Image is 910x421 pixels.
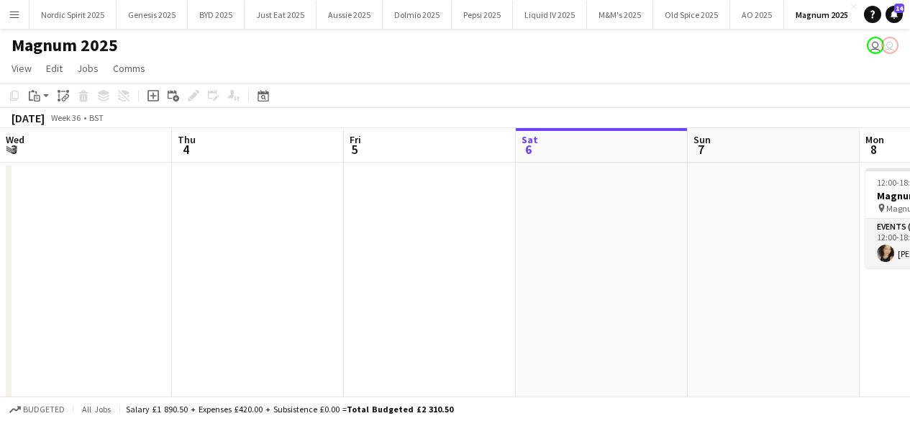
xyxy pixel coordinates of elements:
[12,62,32,75] span: View
[79,404,114,415] span: All jobs
[47,112,83,123] span: Week 36
[6,133,24,146] span: Wed
[188,1,245,29] button: BYD 2025
[245,1,317,29] button: Just Eat 2025
[113,62,145,75] span: Comms
[894,4,904,13] span: 14
[867,37,884,54] app-user-avatar: Rosie Benjamin
[117,1,188,29] button: Genesis 2025
[107,59,151,78] a: Comms
[886,6,903,23] a: 14
[6,59,37,78] a: View
[126,404,453,415] div: Salary £1 890.50 + Expenses £420.00 + Subsistence £0.00 =
[863,141,884,158] span: 8
[46,62,63,75] span: Edit
[881,37,898,54] app-user-avatar: Rosie Benjamin
[347,141,361,158] span: 5
[317,1,383,29] button: Aussie 2025
[4,141,24,158] span: 3
[587,1,653,29] button: M&M's 2025
[71,59,104,78] a: Jobs
[865,133,884,146] span: Mon
[40,59,68,78] a: Edit
[730,1,784,29] button: AO 2025
[89,112,104,123] div: BST
[29,1,117,29] button: Nordic Spirit 2025
[452,1,513,29] button: Pepsi 2025
[519,141,538,158] span: 6
[12,111,45,125] div: [DATE]
[522,133,538,146] span: Sat
[693,133,711,146] span: Sun
[178,133,196,146] span: Thu
[653,1,730,29] button: Old Spice 2025
[350,133,361,146] span: Fri
[513,1,587,29] button: Liquid IV 2025
[784,1,860,29] button: Magnum 2025
[383,1,452,29] button: Dolmio 2025
[691,141,711,158] span: 7
[347,404,453,415] span: Total Budgeted £2 310.50
[7,402,67,417] button: Budgeted
[23,404,65,415] span: Budgeted
[176,141,196,158] span: 4
[77,62,99,75] span: Jobs
[12,35,118,56] h1: Magnum 2025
